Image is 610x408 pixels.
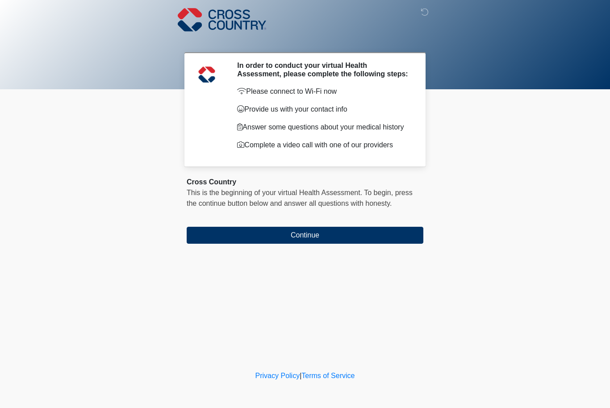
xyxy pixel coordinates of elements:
div: Cross Country [187,177,423,187]
p: Please connect to Wi-Fi now [237,86,410,97]
img: Agent Avatar [193,61,220,88]
span: This is the beginning of your virtual Health Assessment. ﻿﻿﻿﻿﻿﻿To begin, ﻿﻿﻿﻿﻿﻿﻿﻿﻿﻿﻿﻿﻿﻿﻿﻿﻿﻿press ... [187,189,413,207]
a: | [300,372,301,379]
p: Provide us with your contact info [237,104,410,115]
p: Answer some questions about your medical history [237,122,410,133]
h1: ‎ ‎ ‎ [180,32,430,49]
img: Cross Country Logo [178,7,266,33]
p: Complete a video call with one of our providers [237,140,410,150]
a: Privacy Policy [255,372,300,379]
button: Continue [187,227,423,244]
a: Terms of Service [301,372,355,379]
h2: In order to conduct your virtual Health Assessment, please complete the following steps: [237,61,410,78]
